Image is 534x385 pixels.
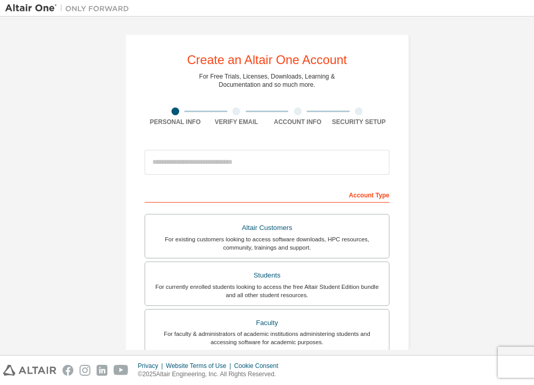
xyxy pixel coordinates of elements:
img: altair_logo.svg [3,365,56,376]
img: youtube.svg [114,365,129,376]
div: Website Terms of Use [166,362,234,370]
div: Verify Email [206,118,268,126]
div: Students [151,268,383,283]
div: Cookie Consent [234,362,284,370]
img: instagram.svg [80,365,90,376]
div: For Free Trials, Licenses, Downloads, Learning & Documentation and so much more. [199,72,335,89]
div: Account Info [267,118,328,126]
div: For currently enrolled students looking to access the free Altair Student Edition bundle and all ... [151,283,383,299]
div: For faculty & administrators of academic institutions administering students and accessing softwa... [151,330,383,346]
div: Account Type [145,186,389,203]
div: Privacy [138,362,166,370]
p: © 2025 Altair Engineering, Inc. All Rights Reserved. [138,370,285,379]
div: Create an Altair One Account [187,54,347,66]
div: Security Setup [328,118,390,126]
div: For existing customers looking to access software downloads, HPC resources, community, trainings ... [151,235,383,252]
div: Altair Customers [151,221,383,235]
img: facebook.svg [62,365,73,376]
div: Faculty [151,316,383,330]
img: linkedin.svg [97,365,107,376]
div: Personal Info [145,118,206,126]
img: Altair One [5,3,134,13]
